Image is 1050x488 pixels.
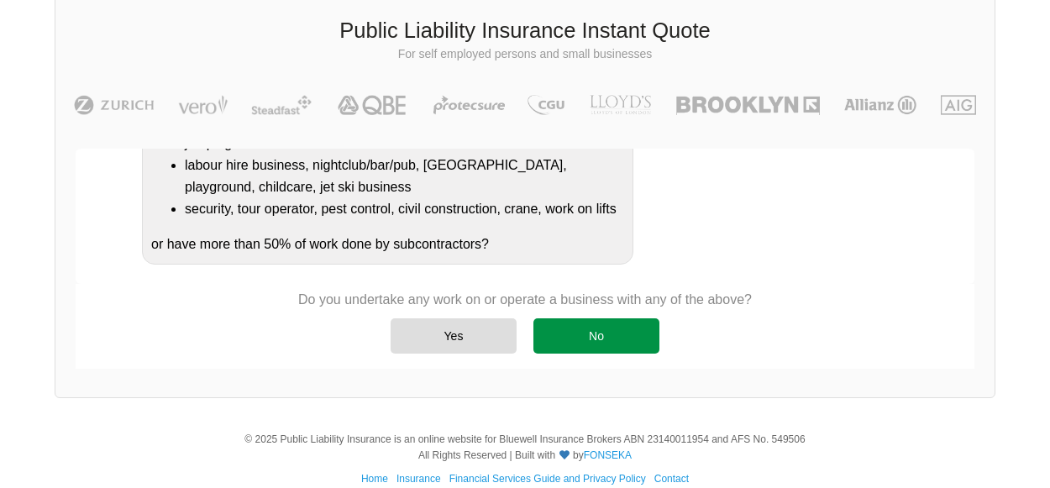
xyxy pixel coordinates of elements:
[361,473,388,485] a: Home
[68,46,982,63] p: For self employed persons and small businesses
[244,95,318,115] img: Steadfast | Public Liability Insurance
[669,95,827,115] img: Brooklyn | Public Liability Insurance
[298,291,752,309] p: Do you undertake any work on or operate a business with any of the above?
[654,473,689,485] a: Contact
[391,318,517,354] div: Yes
[580,95,661,115] img: LLOYD's | Public Liability Insurance
[836,95,925,115] img: Allianz | Public Liability Insurance
[171,95,235,115] img: Vero | Public Liability Insurance
[521,95,571,115] img: CGU | Public Liability Insurance
[427,95,512,115] img: Protecsure | Public Liability Insurance
[533,318,659,354] div: No
[449,473,646,485] a: Financial Services Guide and Privacy Policy
[68,16,982,46] h3: Public Liability Insurance Instant Quote
[328,95,418,115] img: QBE | Public Liability Insurance
[584,449,632,461] a: FONSEKA
[934,95,984,115] img: AIG | Public Liability Insurance
[396,473,441,485] a: Insurance
[185,198,624,220] li: security, tour operator, pest control, civil construction, crane, work on lifts
[185,155,624,198] li: labour hire business, nightclub/bar/pub, [GEOGRAPHIC_DATA], playground, childcare, jet ski business
[66,95,161,115] img: Zurich | Public Liability Insurance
